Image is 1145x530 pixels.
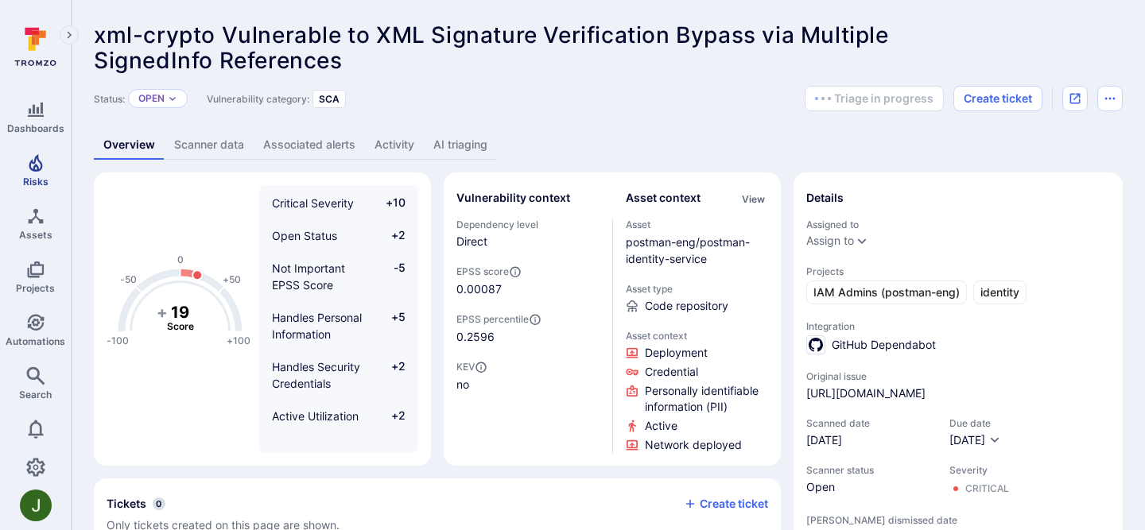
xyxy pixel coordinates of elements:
span: Critical Severity [272,196,354,210]
div: Critical [965,482,1009,495]
span: Automations [6,335,65,347]
h2: Asset context [626,190,701,206]
span: identity [980,284,1019,300]
text: 0 [177,253,184,265]
span: Risks [23,176,49,188]
span: Severity [949,464,1009,476]
span: Status: [94,93,125,105]
span: +10 [375,195,406,211]
a: Associated alerts [254,130,365,160]
span: Scanner status [806,464,933,476]
span: Asset context [626,330,769,342]
button: Expand dropdown [168,94,177,103]
span: Original issue [806,370,1110,382]
button: [DATE] [949,432,1001,448]
span: -2 [375,440,406,474]
div: Vulnerability tabs [94,130,1123,160]
div: Julia Nakonechna [20,489,52,521]
span: Active Utilization [272,409,359,423]
span: Dependency level [456,219,600,230]
a: Activity [365,130,424,160]
span: Asset type [626,283,769,295]
span: [DATE] [806,432,933,448]
tspan: + [157,302,168,321]
text: -50 [120,273,137,285]
tspan: 19 [171,302,189,321]
button: Assign to [806,234,854,247]
span: Due date [949,417,1001,429]
a: IAM Admins (postman-eng) [806,280,967,304]
button: Triage in progress [805,86,944,111]
h2: Tickets [107,496,146,512]
span: Code repository [645,298,728,314]
span: Click to view evidence [645,364,698,380]
a: postman-eng/postman-identity-service [626,235,750,265]
span: Direct [456,234,600,250]
i: Expand navigation menu [64,29,75,42]
span: Scanned date [806,417,933,429]
span: Not Important EPSS Score [272,261,345,292]
span: Handles Personal Information [272,311,362,341]
button: View [739,193,768,205]
span: 0.2596 [456,329,600,345]
g: The vulnerability score is based on the parameters defined in the settings [149,302,212,332]
img: ACg8ocJb5u1MqhRZCS4qt_lttNeNnvlQtAsFnznmah6JoQoAHxP7zA=s96-c [20,489,52,521]
span: 0.00087 [456,281,502,297]
span: Integration [806,320,1110,332]
span: Open [806,479,933,495]
span: IAM Admins (postman-eng) [813,284,960,300]
h2: Vulnerability context [456,190,570,206]
span: Click to view evidence [645,383,769,415]
div: Click to view all asset context details [739,190,768,207]
span: Handles Security Credentials [272,360,360,390]
div: SCA [312,90,346,108]
button: Create ticket [684,497,768,511]
a: Scanner data [165,130,254,160]
span: Search [19,389,52,400]
text: +50 [223,273,241,285]
button: Open [138,92,165,105]
span: -5 [375,260,406,293]
span: Assets [19,229,52,241]
button: Expand dropdown [856,234,868,247]
span: +2 [375,358,406,392]
button: Create ticket [953,86,1042,111]
button: Expand navigation menu [60,25,79,44]
span: Click to view evidence [645,437,742,453]
span: EPSS score [456,265,600,278]
a: AI triaging [424,130,497,160]
span: xml-crypto Vulnerable to XML Signature Verification Bypass via Multiple [94,21,889,48]
span: Open Status [272,229,337,242]
span: Projects [16,282,55,294]
span: EPSS percentile [456,313,600,326]
span: +2 [375,227,406,244]
span: [DATE] [949,433,985,447]
a: identity [973,280,1027,304]
span: GitHub Dependabot [832,337,936,353]
a: [URL][DOMAIN_NAME] [806,385,926,401]
span: Click to view evidence [645,345,708,361]
span: Private or Internal Asset [272,442,364,472]
img: Loading... [815,97,831,100]
span: Click to view evidence [645,418,677,434]
h2: Details [806,190,844,206]
text: -100 [107,335,129,346]
a: Overview [94,130,165,160]
button: Options menu [1097,86,1123,111]
span: Asset [626,219,769,230]
text: Score [167,320,194,332]
span: SignedInfo References [94,47,343,74]
span: Vulnerability category: [207,93,309,105]
span: no [456,377,600,393]
span: Dashboards [7,122,64,134]
span: +2 [375,408,406,424]
div: Due date field [949,417,1001,448]
span: Projects [806,265,1110,277]
span: 0 [153,497,165,510]
span: +5 [375,309,406,342]
span: Assigned to [806,219,1110,230]
span: KEV [456,361,600,373]
div: Open original issue [1062,86,1088,111]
